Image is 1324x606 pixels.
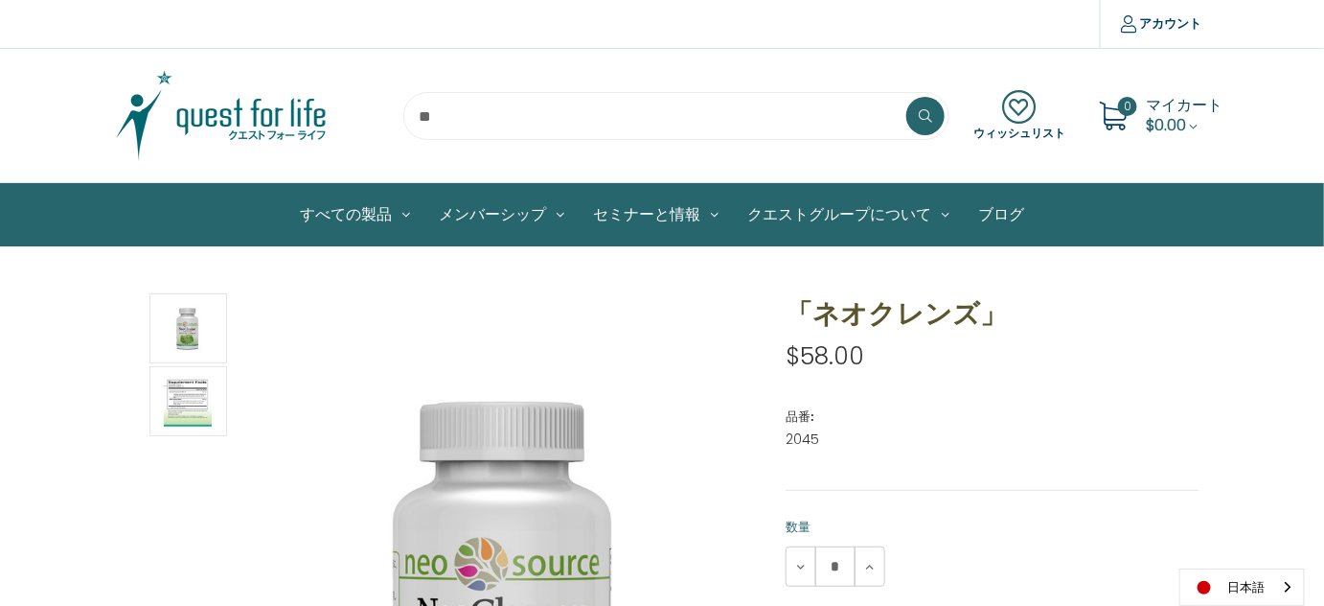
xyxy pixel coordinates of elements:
[973,90,1065,142] a: ウィッシュリスト
[1179,569,1305,606] div: Language
[786,339,864,373] span: $58.00
[424,184,579,245] a: メンバーシップ
[102,68,341,164] img: クエスト・グループ
[786,293,1199,334] h1: 「ネオクレンズ」
[164,369,212,433] img: 「ネオクレンズ」
[964,184,1039,245] a: ブログ
[579,184,733,245] a: セミナーと情報
[1146,114,1186,136] span: $0.00
[285,184,424,245] a: All Products
[786,430,1199,450] dd: 2045
[786,518,1199,537] label: 数量
[164,296,212,361] img: 「ネオクレンズ」
[1118,97,1137,116] span: 0
[786,408,1195,427] dt: 品番:
[1146,94,1222,116] span: マイカート
[733,184,964,245] a: クエストグループについて
[1180,570,1304,605] a: 日本語
[1146,94,1222,136] a: Cart with 0 items
[1179,569,1305,606] aside: Language selected: 日本語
